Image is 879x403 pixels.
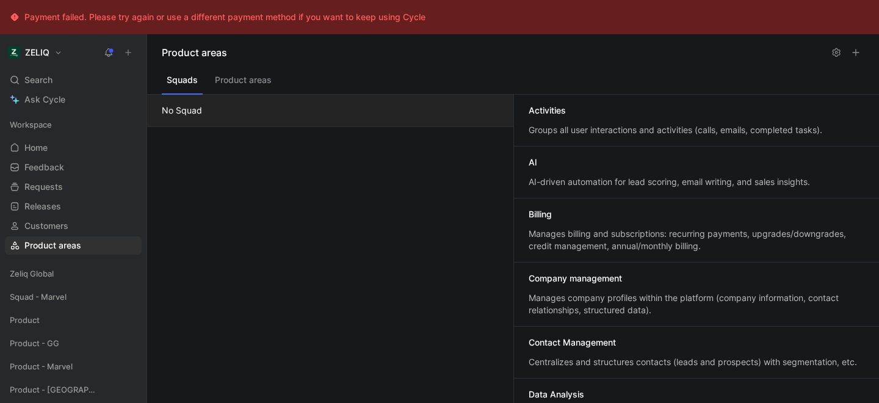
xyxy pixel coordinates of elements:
div: Zeliq Global [5,264,142,286]
button: ZELIQZELIQ [5,44,65,61]
a: Requests [5,178,142,196]
span: Product - [GEOGRAPHIC_DATA] [10,383,98,396]
button: Product areas [210,71,277,95]
div: AI-driven automation for lead scoring, email writing, and sales insights. [529,176,865,188]
div: Zeliq Global [5,264,142,283]
div: Product [5,311,142,333]
div: Product - [GEOGRAPHIC_DATA] [5,380,142,402]
span: Squad - Marvel [10,291,67,303]
div: Data Analysis [529,388,584,401]
a: Feedback [5,158,142,176]
span: Customers [24,220,68,232]
div: Product - GG [5,334,142,352]
span: Releases [24,200,61,212]
div: Product - Marvel [5,357,142,376]
div: Billing [529,208,552,220]
span: Search [24,73,52,87]
span: Product areas [24,239,81,252]
div: Manages billing and subscriptions: recurring payments, upgrades/downgrades, credit management, an... [529,228,865,252]
div: Squad - Marvel [5,288,142,310]
a: Product areas [5,236,142,255]
span: Product - GG [10,337,59,349]
h1: Product areas [162,45,825,60]
a: Releases [5,197,142,216]
div: Manages company profiles within the platform (company information, contact relationships, structu... [529,292,865,316]
span: Requests [24,181,63,193]
div: Activities [529,104,566,117]
div: Payment failed. Please try again or use a different payment method if you want to keep using Cycle [24,10,425,24]
div: Product - GG [5,334,142,356]
div: Groups all user interactions and activities (calls, emails, completed tasks). [529,124,865,136]
span: Workspace [10,118,52,131]
a: Ask Cycle [5,90,142,109]
span: Product [10,314,40,326]
span: Zeliq Global [10,267,54,280]
button: No Squad [147,95,513,127]
div: Squad - Marvel [5,288,142,306]
div: Product - Marvel [5,357,142,379]
span: Product - Marvel [10,360,73,372]
div: Contact Management [529,336,616,349]
div: Workspace [5,115,142,134]
a: Home [5,139,142,157]
div: Centralizes and structures contacts (leads and prospects) with segmentation, etc. [529,356,865,368]
button: Squads [162,71,203,95]
span: Home [24,142,48,154]
div: Search [5,71,142,89]
a: Customers [5,217,142,235]
div: Company management [529,272,622,285]
span: Feedback [24,161,64,173]
div: Product - [GEOGRAPHIC_DATA] [5,380,142,399]
img: ZELIQ [8,46,20,59]
div: Al [529,156,537,169]
h1: ZELIQ [25,47,49,58]
span: Ask Cycle [24,92,65,107]
div: Product [5,311,142,329]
